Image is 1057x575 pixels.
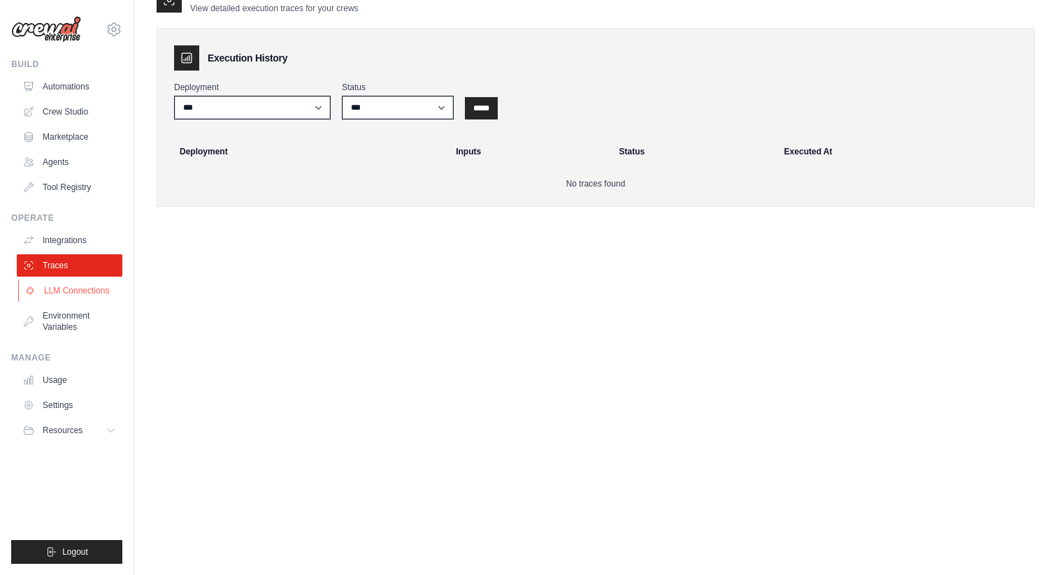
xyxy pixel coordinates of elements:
[17,75,122,98] a: Automations
[17,151,122,173] a: Agents
[17,176,122,198] a: Tool Registry
[174,178,1017,189] p: No traces found
[17,126,122,148] a: Marketplace
[43,425,82,436] span: Resources
[17,305,122,338] a: Environment Variables
[163,136,447,167] th: Deployment
[11,16,81,43] img: Logo
[174,82,331,93] label: Deployment
[11,59,122,70] div: Build
[17,394,122,416] a: Settings
[11,540,122,564] button: Logout
[11,212,122,224] div: Operate
[17,419,122,442] button: Resources
[17,254,122,277] a: Traces
[611,136,776,167] th: Status
[17,369,122,391] a: Usage
[447,136,610,167] th: Inputs
[62,546,88,558] span: Logout
[17,229,122,252] a: Integrations
[208,51,287,65] h3: Execution History
[776,136,1028,167] th: Executed At
[17,101,122,123] a: Crew Studio
[11,352,122,363] div: Manage
[18,279,124,302] a: LLM Connections
[190,3,359,14] p: View detailed execution traces for your crews
[342,82,454,93] label: Status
